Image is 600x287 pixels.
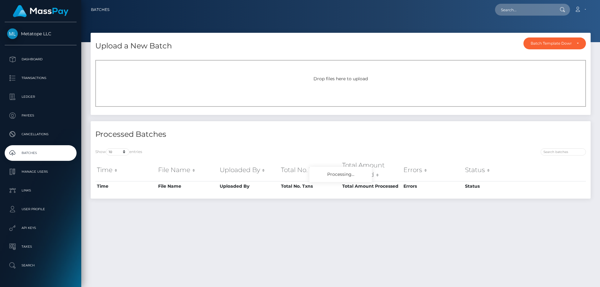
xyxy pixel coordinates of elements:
[531,41,572,46] div: Batch Template Download
[95,148,142,156] label: Show entries
[7,92,74,101] p: Ledger
[5,145,77,161] a: Batches
[5,52,77,67] a: Dashboard
[5,239,77,255] a: Taxes
[463,159,525,181] th: Status
[7,223,74,233] p: API Keys
[463,181,525,191] th: Status
[5,89,77,105] a: Ledger
[5,164,77,180] a: Manage Users
[7,130,74,139] p: Cancellations
[95,41,172,52] h4: Upload a New Batch
[95,181,157,191] th: Time
[279,181,341,191] th: Total No. Txns
[309,167,372,182] div: Processing...
[7,242,74,251] p: Taxes
[341,159,402,181] th: Total Amount Processed
[541,148,586,156] input: Search batches
[402,181,463,191] th: Errors
[5,31,77,37] span: Metatope LLC
[5,126,77,142] a: Cancellations
[13,5,68,17] img: MassPay Logo
[218,159,279,181] th: Uploaded By
[5,183,77,198] a: Links
[7,148,74,158] p: Batches
[5,108,77,123] a: Payees
[5,70,77,86] a: Transactions
[7,167,74,176] p: Manage Users
[7,261,74,270] p: Search
[157,181,218,191] th: File Name
[95,129,336,140] h4: Processed Batches
[279,159,341,181] th: Total No. Txns
[7,55,74,64] p: Dashboard
[106,148,129,156] select: Showentries
[402,159,463,181] th: Errors
[95,159,157,181] th: Time
[7,111,74,120] p: Payees
[495,4,554,16] input: Search...
[5,201,77,217] a: User Profile
[7,28,18,39] img: Metatope LLC
[7,73,74,83] p: Transactions
[7,186,74,195] p: Links
[5,220,77,236] a: API Keys
[91,3,109,16] a: Batches
[157,159,218,181] th: File Name
[7,205,74,214] p: User Profile
[313,76,368,82] span: Drop files here to upload
[341,181,402,191] th: Total Amount Processed
[5,258,77,273] a: Search
[523,37,586,49] button: Batch Template Download
[218,181,279,191] th: Uploaded By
